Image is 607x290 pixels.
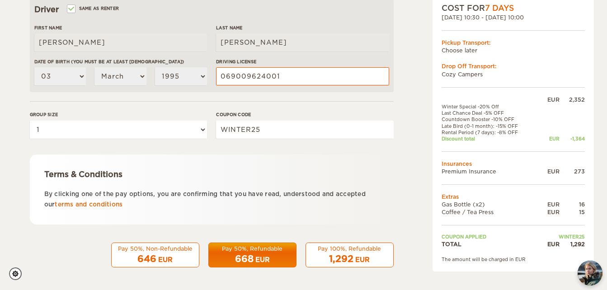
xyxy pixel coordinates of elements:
td: Insurances [442,160,585,168]
td: Countdown Booster -10% OFF [442,116,538,122]
div: EUR [355,255,370,264]
label: Same as renter [68,4,119,13]
span: 646 [137,253,156,264]
input: e.g. Smith [216,33,389,51]
a: terms and conditions [55,201,122,208]
span: 7 Days [485,4,514,13]
input: e.g. 14789654B [216,67,389,85]
div: EUR [537,136,559,142]
td: TOTAL [442,240,538,248]
div: EUR [537,201,559,208]
div: EUR [537,168,559,175]
div: Terms & Conditions [44,169,379,180]
label: Date of birth (You must be at least [DEMOGRAPHIC_DATA]) [34,58,207,65]
div: COST FOR [442,3,585,14]
div: 2,352 [560,96,585,103]
div: 1,292 [560,240,585,248]
td: WINTER25 [537,234,584,240]
div: 15 [560,208,585,216]
button: Pay 50%, Refundable 668 EUR [208,243,296,268]
td: Late Bird (0-1 month): -15% OFF [442,123,538,129]
div: EUR [537,240,559,248]
div: Pay 50%, Non-Refundable [117,245,193,253]
td: Premium Insurance [442,168,538,175]
td: Extras [442,193,585,201]
td: Winter Special -20% Off [442,103,538,110]
img: Freyja at Cozy Campers [578,261,602,285]
div: [DATE] 10:30 - [DATE] 10:00 [442,14,585,21]
p: By clicking one of the pay options, you are confirming that you have read, understood and accepte... [44,189,379,210]
div: 16 [560,201,585,208]
input: e.g. William [34,33,207,51]
td: Coffee / Tea Press [442,208,538,216]
button: chat-button [578,261,602,285]
td: Rental Period (7 days): -8% OFF [442,129,538,136]
span: 1,292 [329,253,353,264]
div: -1,364 [560,136,585,142]
div: EUR [158,255,173,264]
td: Choose later [442,47,585,54]
label: First Name [34,24,207,31]
div: The amount will be charged in EUR [442,256,585,262]
div: Drop Off Transport: [442,62,585,70]
td: Last Chance Deal -5% OFF [442,110,538,116]
td: Gas Bottle (x2) [442,201,538,208]
div: Pay 50%, Refundable [214,245,291,253]
div: EUR [255,255,270,264]
a: Cookie settings [9,267,28,280]
div: 273 [560,168,585,175]
div: Pay 100%, Refundable [311,245,388,253]
td: Coupon applied [442,234,538,240]
td: Cozy Campers [442,70,585,78]
input: Same as renter [68,7,74,13]
span: 668 [235,253,254,264]
label: Driving License [216,58,389,65]
td: Discount total [442,136,538,142]
button: Pay 100%, Refundable 1,292 EUR [306,243,394,268]
label: Group size [30,111,207,118]
label: Coupon code [216,111,393,118]
label: Last Name [216,24,389,31]
button: Pay 50%, Non-Refundable 646 EUR [111,243,199,268]
div: EUR [537,96,559,103]
div: EUR [537,208,559,216]
div: Driver [34,4,389,15]
div: Pickup Transport: [442,39,585,47]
